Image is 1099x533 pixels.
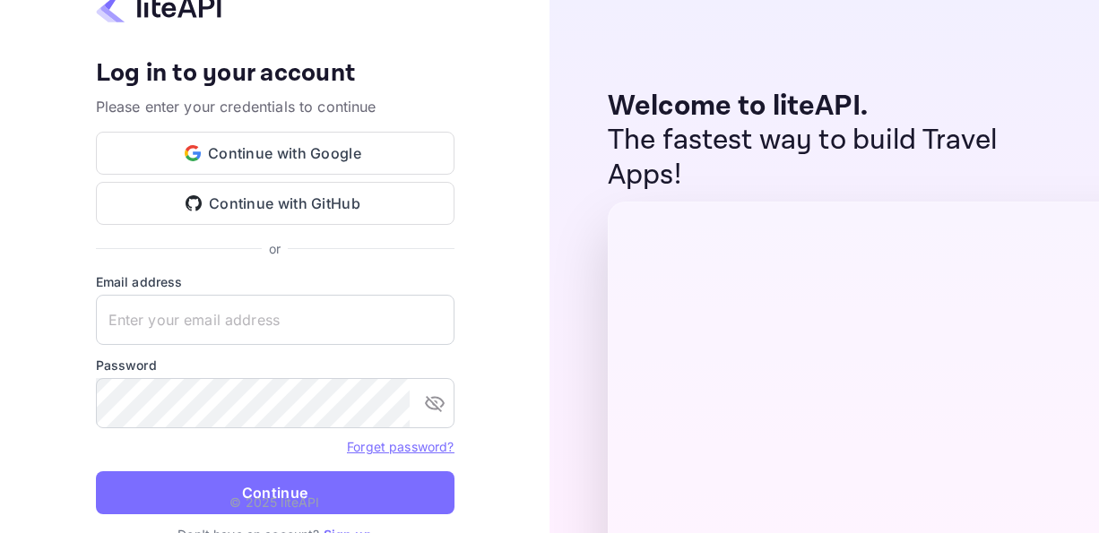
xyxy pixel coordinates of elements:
p: Welcome to liteAPI. [608,90,1063,124]
button: Continue with GitHub [96,182,454,225]
a: Forget password? [347,439,454,454]
input: Enter your email address [96,295,454,345]
h4: Log in to your account [96,58,454,90]
p: © 2025 liteAPI [229,493,319,512]
a: Forget password? [347,437,454,455]
p: Please enter your credentials to continue [96,96,454,117]
p: The fastest way to build Travel Apps! [608,124,1063,193]
p: or [269,239,281,258]
button: toggle password visibility [417,385,453,421]
label: Password [96,356,454,374]
label: Email address [96,272,454,291]
button: Continue [96,471,454,514]
button: Continue with Google [96,132,454,175]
